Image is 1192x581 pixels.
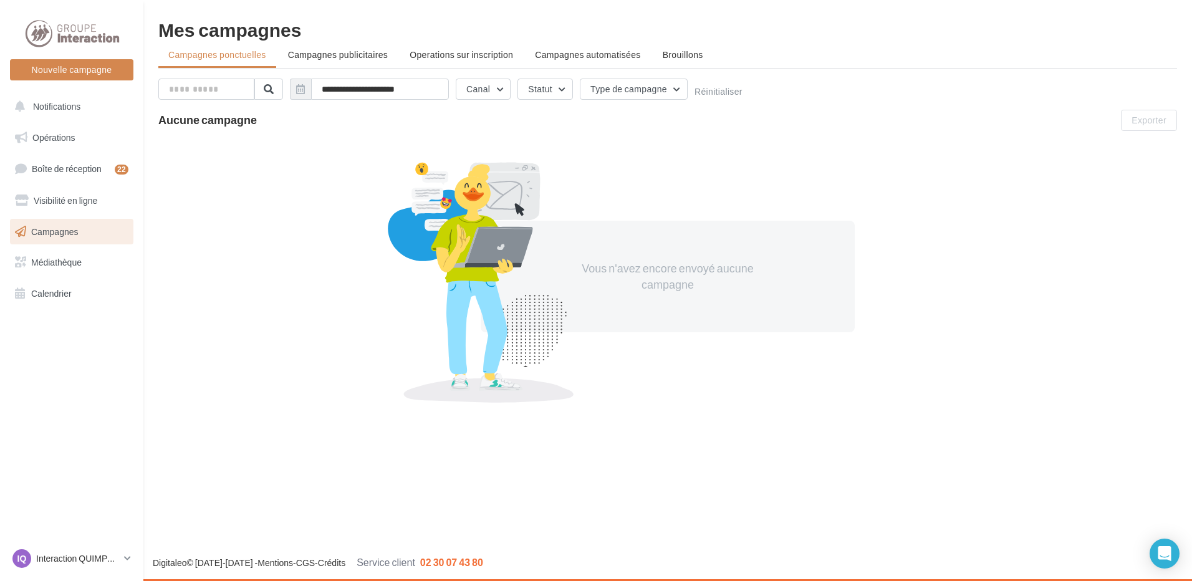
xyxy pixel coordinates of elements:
p: Interaction QUIMPER [36,552,119,565]
button: Nouvelle campagne [10,59,133,80]
button: Exporter [1121,110,1177,131]
a: Visibilité en ligne [7,188,136,214]
button: Notifications [7,94,131,120]
a: Opérations [7,125,136,151]
span: Service client [357,556,415,568]
button: Type de campagne [580,79,688,100]
span: Visibilité en ligne [34,195,97,206]
a: Digitaleo [153,557,186,568]
button: Réinitialiser [695,87,743,97]
a: CGS [296,557,315,568]
div: Open Intercom Messenger [1150,539,1180,569]
a: Crédits [318,557,345,568]
span: 02 30 07 43 80 [420,556,483,568]
div: Mes campagnes [158,20,1177,39]
span: Médiathèque [31,257,82,267]
span: Notifications [33,101,80,112]
span: Calendrier [31,288,72,299]
span: Boîte de réception [32,163,102,174]
a: Campagnes [7,219,136,245]
a: Boîte de réception22 [7,155,136,182]
span: Opérations [32,132,75,143]
span: Campagnes [31,226,79,236]
span: Operations sur inscription [410,49,513,60]
div: Vous n'avez encore envoyé aucune campagne [560,261,775,292]
a: Mentions [257,557,293,568]
div: 22 [115,165,128,175]
span: Campagnes automatisées [535,49,640,60]
span: Campagnes publicitaires [288,49,388,60]
span: Aucune campagne [158,113,257,127]
button: Canal [456,79,511,100]
a: IQ Interaction QUIMPER [10,547,133,570]
a: Calendrier [7,281,136,307]
span: Brouillons [663,49,703,60]
a: Médiathèque [7,249,136,276]
span: IQ [17,552,27,565]
span: © [DATE]-[DATE] - - - [153,557,483,568]
button: Statut [517,79,573,100]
